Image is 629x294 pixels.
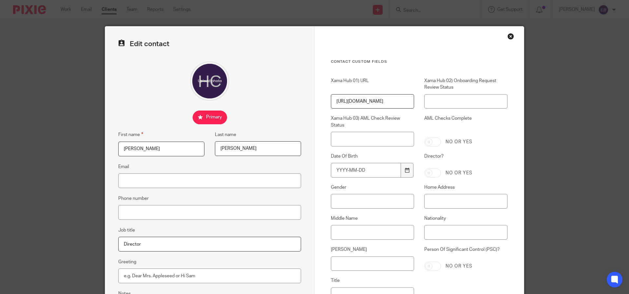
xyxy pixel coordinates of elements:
[118,195,149,202] label: Phone number
[118,40,301,48] h2: Edit contact
[331,115,414,129] label: Xama Hub 03) AML Check Review Status
[118,259,136,265] label: Greeting
[118,164,129,170] label: Email
[331,153,414,160] label: Date Of Birth
[118,131,143,138] label: First name
[331,246,414,253] label: [PERSON_NAME]
[424,215,507,222] label: Nationality
[331,78,414,91] label: Xama Hub 01) URL
[331,184,414,191] label: Gender
[446,170,472,176] label: No or yes
[331,163,401,178] input: YYYY-MM-DD
[331,215,414,222] label: Middle Name
[424,115,507,132] label: AML Checks Complete
[331,59,507,64] h3: Contact Custom fields
[446,263,472,269] label: No or yes
[446,139,472,145] label: No or yes
[118,227,135,233] label: Job title
[424,78,507,91] label: Xama Hub 02) Onboarding Request Review Status
[507,33,514,40] div: Close this dialog window
[424,184,507,191] label: Home Address
[118,268,301,283] input: e.g. Dear Mrs. Appleseed or Hi Sam
[424,246,507,257] label: Person Of Significant Control (PSC)?
[424,153,507,164] label: Director?
[215,131,236,138] label: Last name
[331,277,414,284] label: Title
